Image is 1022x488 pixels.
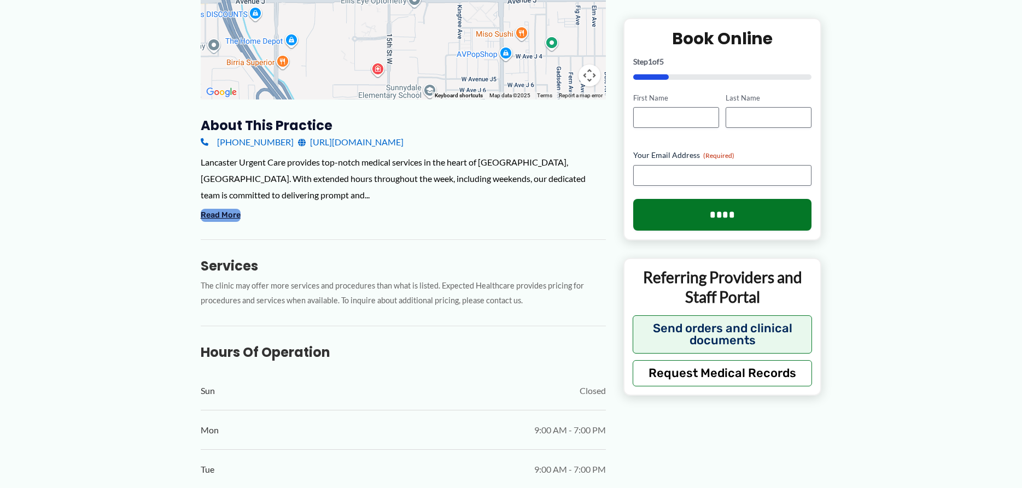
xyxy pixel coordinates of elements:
span: 1 [648,56,652,66]
p: The clinic may offer more services and procedures than what is listed. Expected Healthcare provid... [201,279,606,308]
a: [PHONE_NUMBER] [201,134,294,150]
button: Map camera controls [579,64,600,86]
span: Sun [201,383,215,399]
span: Tue [201,461,214,478]
span: 9:00 AM - 7:00 PM [534,461,606,478]
h2: Book Online [633,27,812,49]
span: Closed [580,383,606,399]
a: Terms (opens in new tab) [537,92,552,98]
label: Last Name [726,92,811,103]
a: [URL][DOMAIN_NAME] [298,134,404,150]
p: Step of [633,57,812,65]
span: (Required) [703,151,734,160]
span: Mon [201,422,219,438]
h3: About this practice [201,117,606,134]
label: Your Email Address [633,150,812,161]
span: 5 [659,56,664,66]
p: Referring Providers and Staff Portal [633,267,813,307]
a: Report a map error [559,92,603,98]
button: Keyboard shortcuts [435,92,483,99]
label: First Name [633,92,719,103]
button: Read More [201,209,241,222]
div: Lancaster Urgent Care provides top-notch medical services in the heart of [GEOGRAPHIC_DATA], [GEO... [201,154,606,203]
h3: Hours of Operation [201,344,606,361]
a: Open this area in Google Maps (opens a new window) [203,85,240,99]
span: 9:00 AM - 7:00 PM [534,422,606,438]
button: Request Medical Records [633,360,813,386]
h3: Services [201,257,606,274]
button: Send orders and clinical documents [633,315,813,353]
span: Map data ©2025 [489,92,530,98]
img: Google [203,85,240,99]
